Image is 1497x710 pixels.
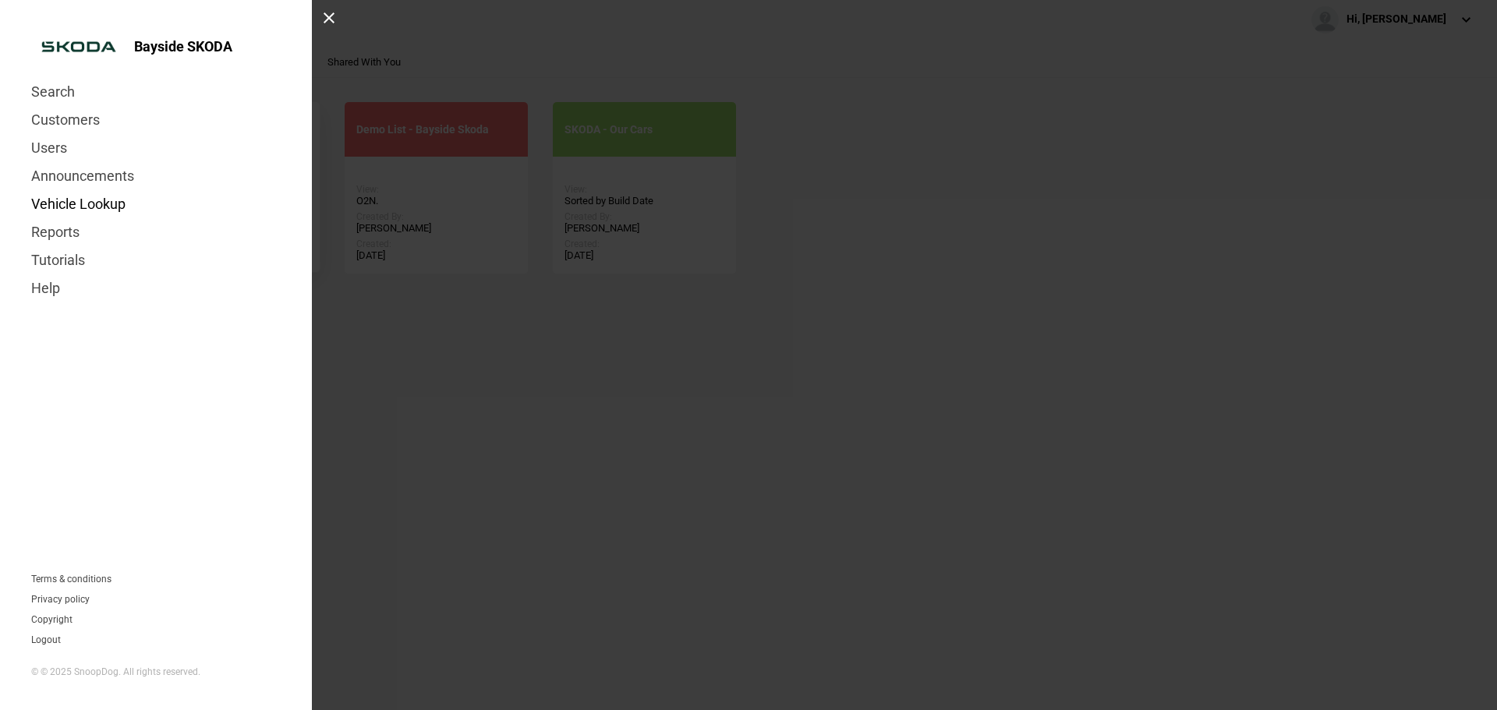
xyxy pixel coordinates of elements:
a: Reports [31,218,281,246]
a: Customers [31,106,281,134]
a: Vehicle Lookup [31,190,281,218]
div: © © 2025 SnoopDog. All rights reserved. [31,666,281,679]
a: Users [31,134,281,162]
a: Announcements [31,162,281,190]
a: Terms & conditions [31,574,111,584]
a: Copyright [31,615,73,624]
span: Bayside SKODA [134,37,232,56]
a: Privacy policy [31,595,90,604]
a: Tutorials [31,246,281,274]
button: Logout [31,635,61,645]
a: Help [31,274,281,302]
a: Search [31,78,281,106]
img: skoda.png [31,31,126,62]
